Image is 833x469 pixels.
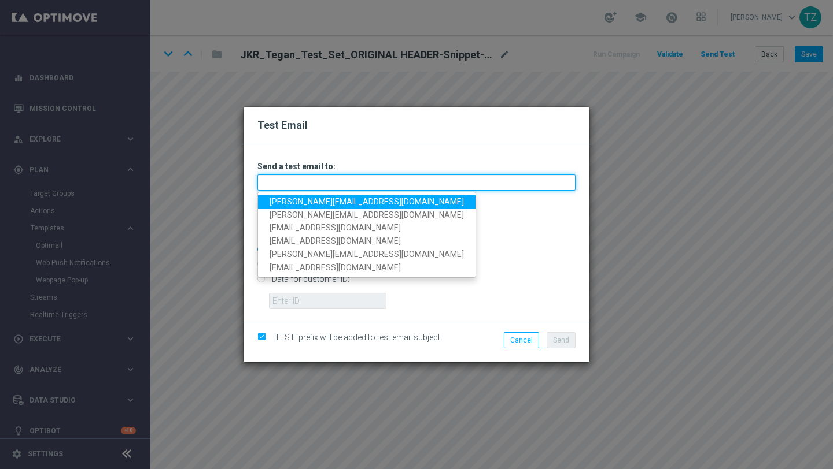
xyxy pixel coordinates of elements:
a: [PERSON_NAME][EMAIL_ADDRESS][DOMAIN_NAME] [258,248,476,261]
a: [EMAIL_ADDRESS][DOMAIN_NAME] [258,234,476,248]
h3: Send a test email to: [257,161,576,172]
a: [EMAIL_ADDRESS][DOMAIN_NAME] [258,221,476,234]
button: Send [547,332,576,348]
span: [TEST] prefix will be added to test email subject [273,333,440,342]
a: [PERSON_NAME][EMAIL_ADDRESS][DOMAIN_NAME] [258,209,476,222]
h2: Test Email [257,118,576,132]
button: Cancel [504,332,539,348]
a: [EMAIL_ADDRESS][DOMAIN_NAME] [258,261,476,274]
input: Enter ID [269,293,386,309]
span: Send [553,336,569,344]
a: [PERSON_NAME][EMAIL_ADDRESS][DOMAIN_NAME] [258,195,476,209]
